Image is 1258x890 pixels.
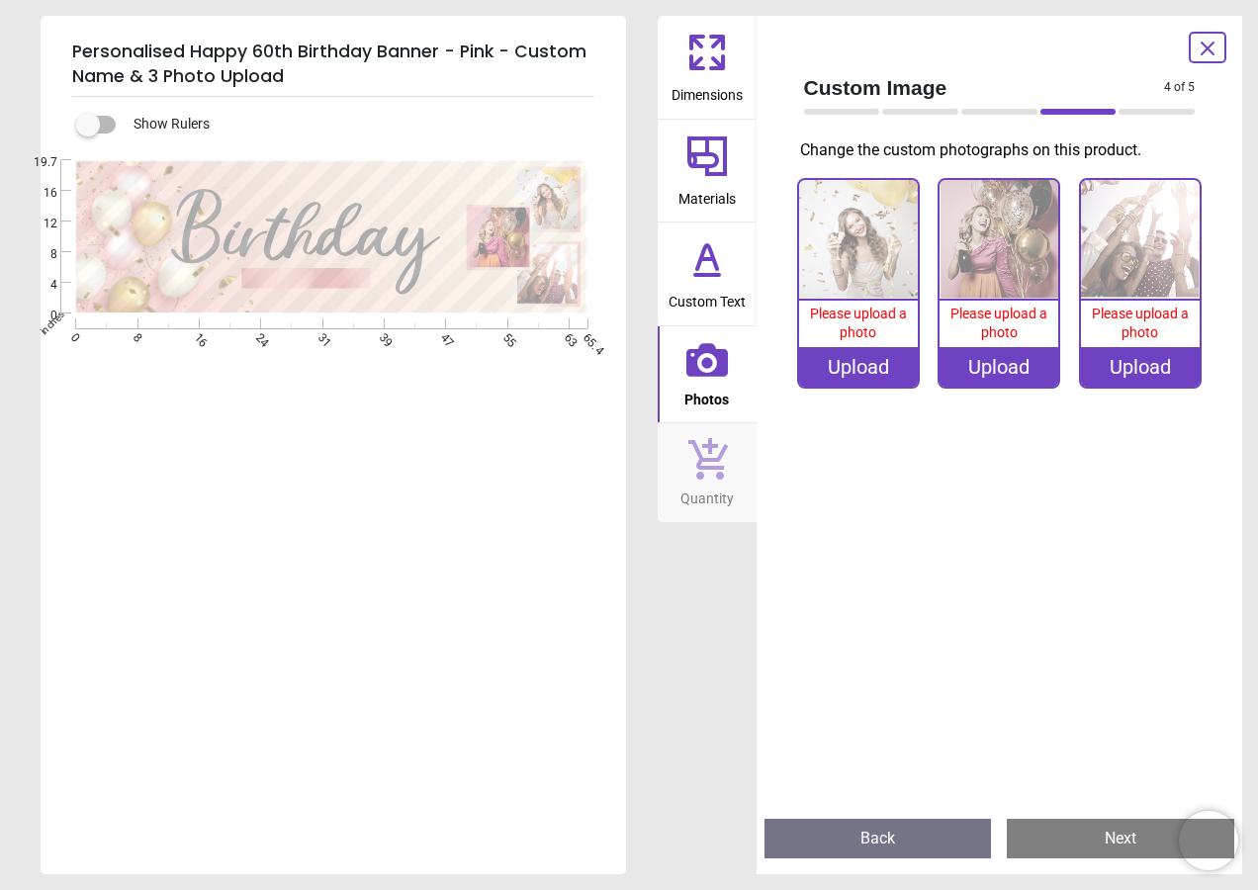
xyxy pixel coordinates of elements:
h5: Personalised Happy 60th Birthday Banner - Pink - Custom Name & 3 Photo Upload [72,32,594,97]
span: Quantity [680,480,734,509]
button: Photos [658,326,757,423]
span: Please upload a photo [810,306,907,341]
span: 0 [20,308,57,324]
div: Show Rulers [88,113,626,136]
p: Change the custom photographs on this product. [800,139,1212,161]
button: Materials [658,120,757,222]
span: Please upload a photo [950,306,1047,341]
span: Custom Text [669,283,746,312]
div: Upload [1081,347,1200,387]
span: 19.7 [20,154,57,171]
span: 12 [20,216,57,232]
span: Photos [684,381,729,410]
button: Quantity [658,423,757,522]
button: Dimensions [658,16,757,119]
span: Please upload a photo [1092,306,1189,341]
span: 16 [20,185,57,202]
span: 4 of 5 [1164,79,1195,96]
span: Custom Image [804,73,1165,102]
button: Next [1007,819,1234,858]
div: Upload [799,347,918,387]
span: Materials [678,180,736,210]
button: Custom Text [658,222,757,325]
div: Upload [940,347,1058,387]
iframe: Brevo live chat [1179,811,1238,870]
span: Dimensions [672,76,743,106]
span: 4 [20,277,57,294]
span: 8 [20,246,57,263]
button: Back [764,819,992,858]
